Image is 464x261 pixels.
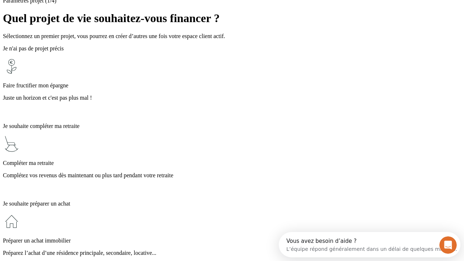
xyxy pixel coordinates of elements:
[439,236,457,254] iframe: Intercom live chat
[3,237,461,244] p: Préparer un achat immobilier
[3,172,461,179] p: Complétez vos revenus dès maintenant ou plus tard pendant votre retraite
[8,12,178,20] div: L’équipe répond généralement dans un délai de quelques minutes.
[3,95,461,101] p: Juste un horizon et c'est pas plus mal !
[3,200,461,207] p: Je souhaite préparer un achat
[8,6,178,12] div: Vous avez besoin d’aide ?
[3,12,461,25] h1: Quel projet de vie souhaitez-vous financer ?
[3,33,225,39] span: Sélectionnez un premier projet, vous pourrez en créer d’autres une fois votre espace client actif.
[3,82,461,89] p: Faire fructifier mon épargne
[3,250,461,256] p: Préparez l’achat d’une résidence principale, secondaire, locative...
[3,3,200,23] div: Ouvrir le Messenger Intercom
[3,45,461,52] p: Je n'ai pas de projet précis
[3,160,461,166] p: Compléter ma retraite
[279,232,460,257] iframe: Intercom live chat discovery launcher
[3,123,461,129] p: Je souhaite compléter ma retraite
